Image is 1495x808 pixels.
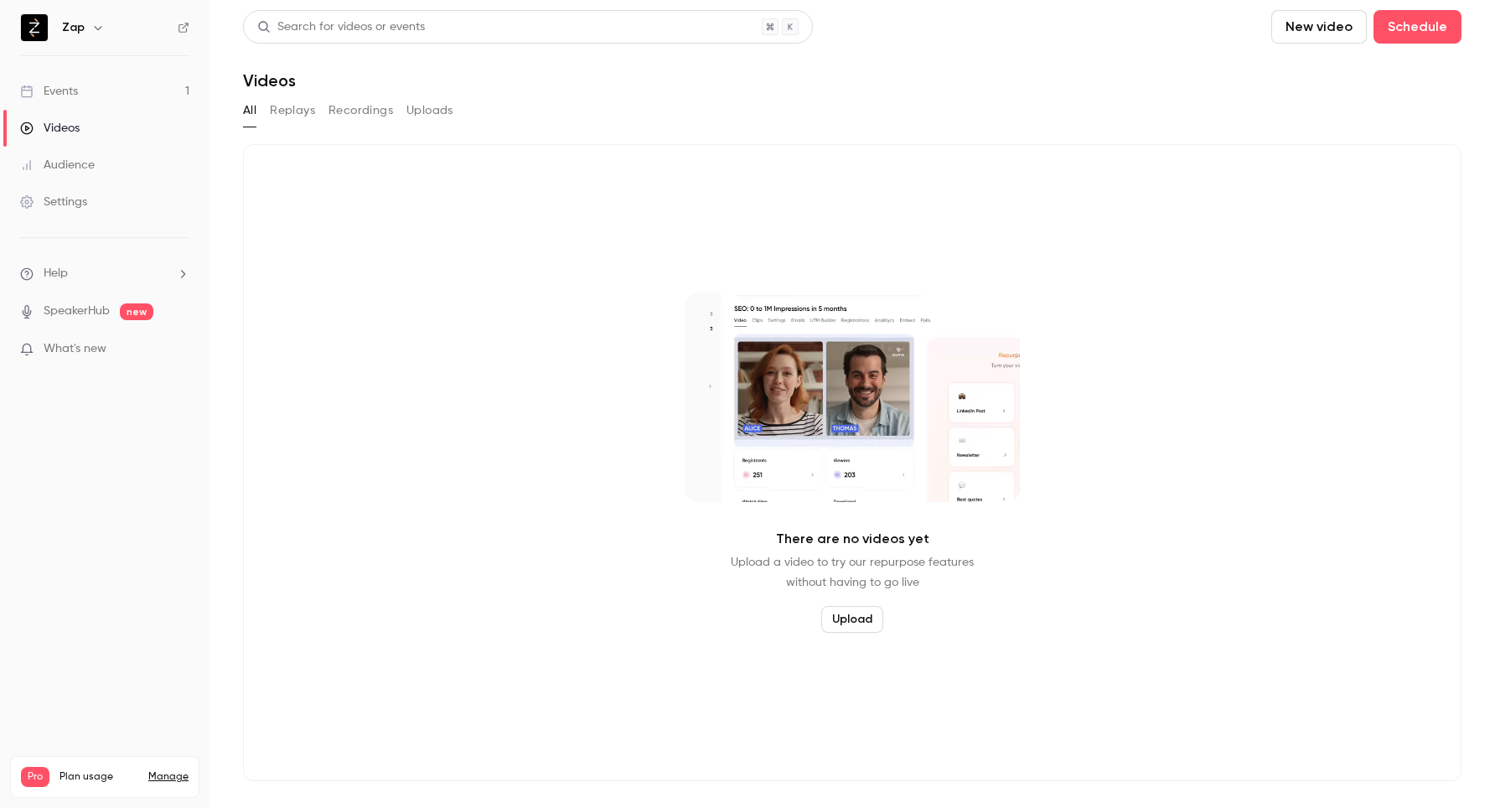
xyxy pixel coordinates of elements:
div: Videos [20,120,80,137]
button: All [243,97,256,124]
h6: Zap [62,19,85,36]
div: Audience [20,157,95,174]
iframe: Noticeable Trigger [169,342,189,357]
a: SpeakerHub [44,303,110,320]
li: help-dropdown-opener [20,265,189,282]
button: New video [1271,10,1367,44]
span: new [120,303,153,320]
button: Replays [270,97,315,124]
span: What's new [44,340,106,358]
span: Plan usage [59,770,138,784]
img: Zap [21,14,48,41]
p: There are no videos yet [776,529,929,549]
div: Search for videos or events [257,18,425,36]
button: Upload [821,606,883,633]
section: Videos [243,10,1461,798]
p: Upload a video to try our repurpose features without having to go live [731,552,974,593]
button: Uploads [406,97,453,124]
div: Settings [20,194,87,210]
button: Schedule [1373,10,1461,44]
span: Help [44,265,68,282]
a: Manage [148,770,189,784]
div: Events [20,83,78,100]
button: Recordings [328,97,393,124]
span: Pro [21,767,49,787]
h1: Videos [243,70,296,91]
